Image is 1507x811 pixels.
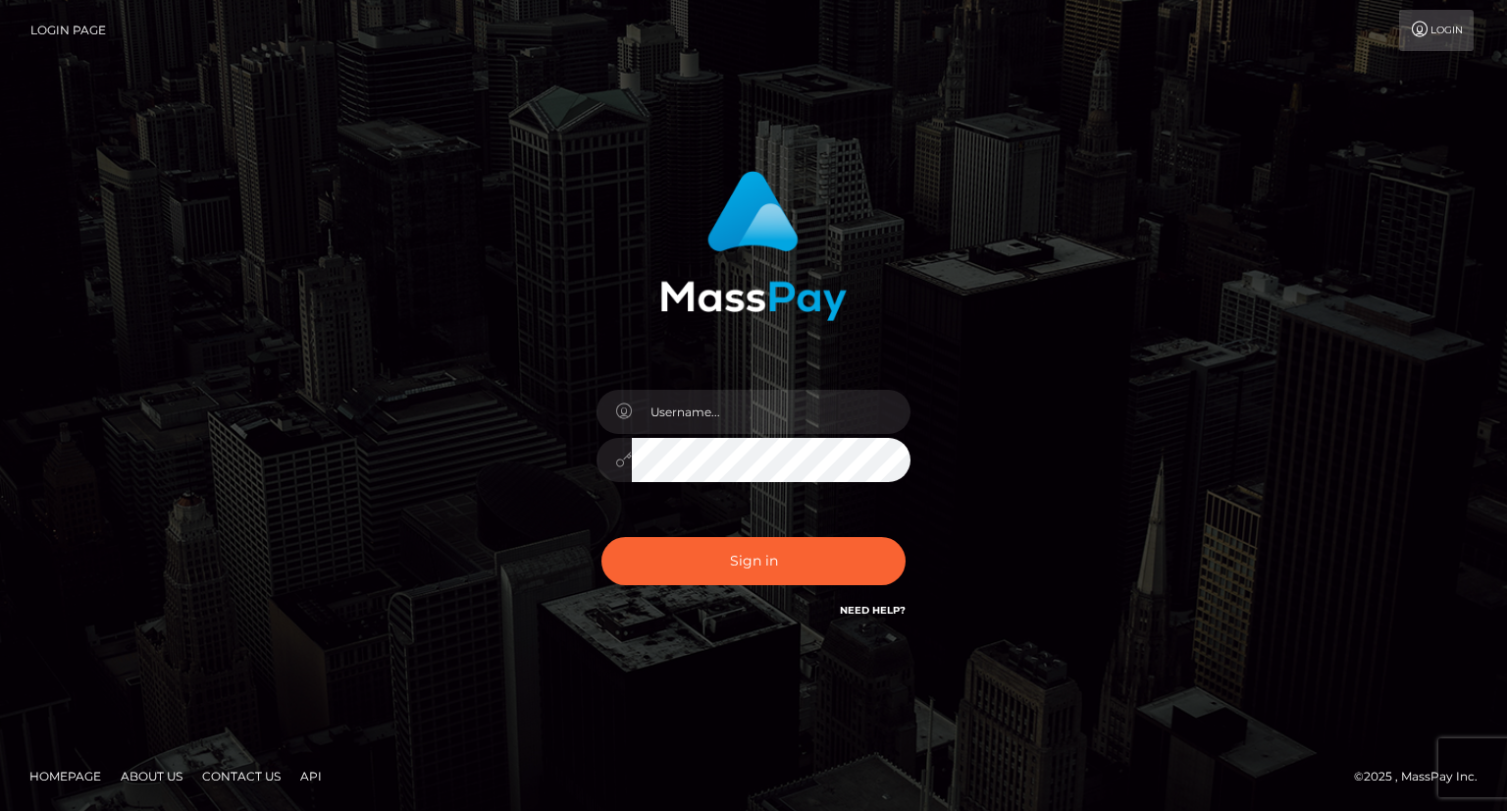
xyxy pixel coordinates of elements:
a: About Us [113,761,190,791]
a: Homepage [22,761,109,791]
a: API [292,761,330,791]
a: Login [1399,10,1474,51]
div: © 2025 , MassPay Inc. [1354,766,1492,787]
button: Sign in [601,537,906,585]
a: Contact Us [194,761,288,791]
img: MassPay Login [660,171,847,321]
input: Username... [632,390,910,434]
a: Login Page [30,10,106,51]
a: Need Help? [840,604,906,617]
